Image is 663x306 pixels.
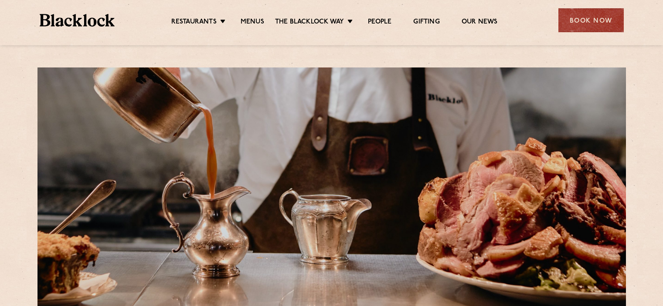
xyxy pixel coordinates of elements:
[413,18,439,27] a: Gifting
[368,18,391,27] a: People
[241,18,264,27] a: Menus
[462,18,498,27] a: Our News
[171,18,217,27] a: Restaurants
[275,18,344,27] a: The Blacklock Way
[558,8,624,32] div: Book Now
[40,14,115,27] img: BL_Textured_Logo-footer-cropped.svg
